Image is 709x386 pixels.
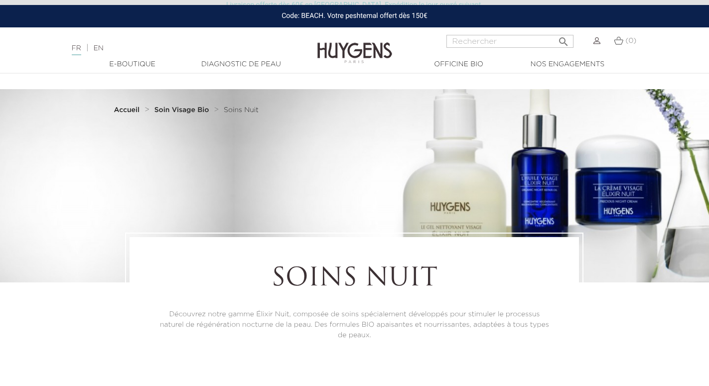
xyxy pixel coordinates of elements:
[224,107,259,114] span: Soins Nuit
[224,106,259,114] a: Soins Nuit
[317,26,392,65] img: Huygens
[625,37,636,44] span: (0)
[518,59,617,70] a: Nos engagements
[83,59,182,70] a: E-Boutique
[154,107,209,114] strong: Soin Visage Bio
[114,106,142,114] a: Accueil
[93,45,103,52] a: EN
[154,106,212,114] a: Soin Visage Bio
[72,45,81,55] a: FR
[558,33,569,45] i: 
[555,32,572,45] button: 
[446,35,573,48] input: Rechercher
[114,107,140,114] strong: Accueil
[157,264,552,294] h1: Soins Nuit
[157,309,552,341] p: Découvrez notre gamme Élixir Nuit, composée de soins spécialement développés pour stimuler le pro...
[67,42,288,54] div: |
[191,59,291,70] a: Diagnostic de peau
[409,59,509,70] a: Officine Bio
